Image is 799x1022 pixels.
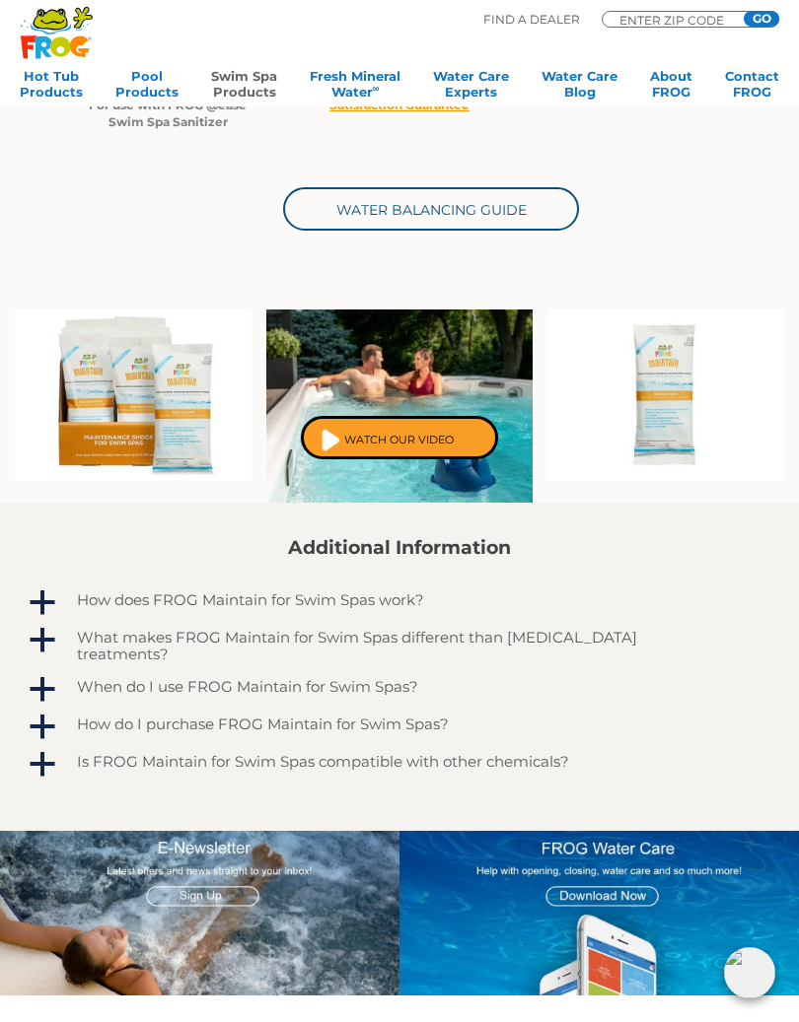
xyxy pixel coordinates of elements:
[744,11,779,27] input: GO
[266,309,533,503] img: ss-maintain-center-image
[301,416,498,459] a: Watch Our Video
[433,68,509,107] a: Water CareExperts
[28,713,57,742] span: a
[26,748,773,780] a: a Is FROG Maintain for Swim Spas compatible with other chemicals?
[77,715,449,732] h4: How do I purchase FROG Maintain for Swim Spas?
[26,586,773,618] a: a How does FROG Maintain for Swim Spas work?
[650,68,692,107] a: AboutFROG
[115,68,179,107] a: PoolProducts
[542,68,617,107] a: Water CareBlog
[547,309,784,482] img: ss-maintain-right-image
[310,68,400,107] a: Fresh MineralWater∞
[26,624,773,667] a: a What makes FROG Maintain for Swim Spas different than [MEDICAL_DATA] treatments?
[28,675,57,705] span: a
[77,591,424,608] h4: How does FROG Maintain for Swim Spas work?
[20,68,83,107] a: Hot TubProducts
[483,11,580,29] p: Find A Dealer
[28,750,57,780] span: a
[28,588,57,618] span: a
[77,629,665,662] h4: What makes FROG Maintain for Swim Spas different than [MEDICAL_DATA] treatments?
[26,711,773,742] a: a How do I purchase FROG Maintain for Swim Spas?
[26,673,773,705] a: a When do I use FROG Maintain for Swim Spas?
[28,626,57,655] span: a
[211,68,277,107] a: Swim SpaProducts
[283,187,579,231] a: Water Balancing Guide
[617,15,736,25] input: Zip Code Form
[725,68,779,107] a: ContactFROG
[26,537,773,559] h2: Additional Information
[77,678,418,695] h4: When do I use FROG Maintain for Swim Spas?
[724,947,775,998] img: openIcon
[399,831,799,996] img: App Graphic
[77,753,569,770] h4: Is FROG Maintain for Swim Spas compatible with other chemicals?
[15,309,252,482] img: FROG Maintain Swim Spa Shock
[373,83,380,94] sup: ∞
